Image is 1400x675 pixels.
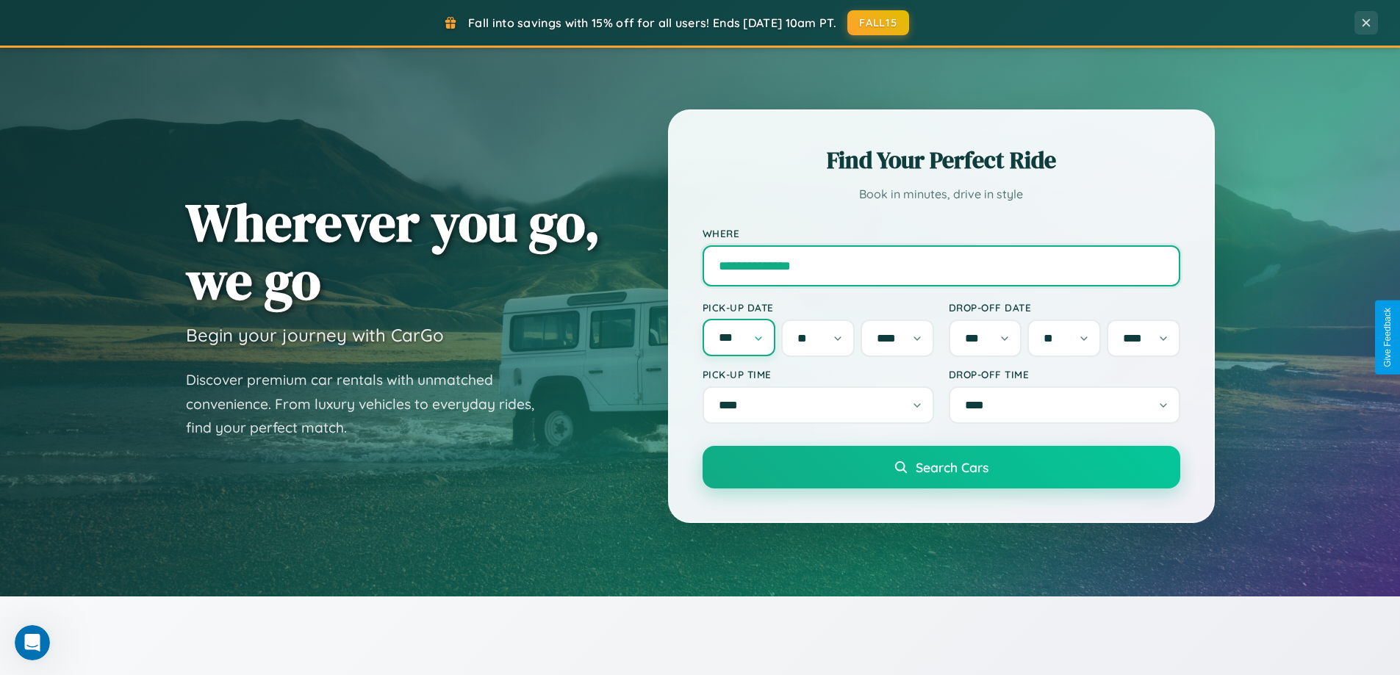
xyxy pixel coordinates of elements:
[468,15,836,30] span: Fall into savings with 15% off for all users! Ends [DATE] 10am PT.
[1382,308,1393,367] div: Give Feedback
[847,10,909,35] button: FALL15
[703,184,1180,205] p: Book in minutes, drive in style
[186,324,444,346] h3: Begin your journey with CarGo
[186,193,600,309] h1: Wherever you go, we go
[703,301,934,314] label: Pick-up Date
[949,368,1180,380] label: Drop-off Time
[703,446,1180,488] button: Search Cars
[916,459,988,475] span: Search Cars
[15,625,50,660] iframe: Intercom live chat
[186,368,553,440] p: Discover premium car rentals with unmatched convenience. From luxury vehicles to everyday rides, ...
[949,301,1180,314] label: Drop-off Date
[703,227,1180,239] label: Where
[703,368,934,380] label: Pick-up Time
[703,144,1180,176] h2: Find Your Perfect Ride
